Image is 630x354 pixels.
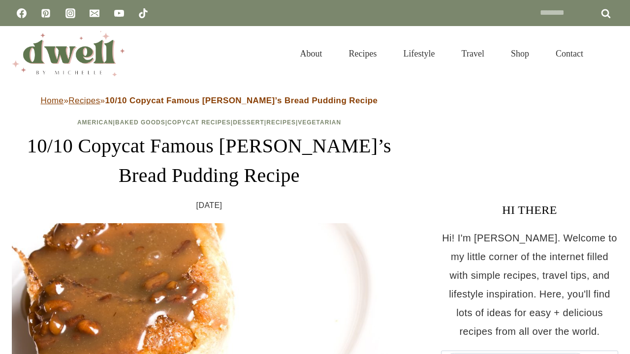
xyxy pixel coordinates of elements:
[298,119,341,126] a: Vegetarian
[336,36,390,71] a: Recipes
[133,3,153,23] a: TikTok
[109,3,129,23] a: YouTube
[287,36,336,71] a: About
[441,201,618,219] h3: HI THERE
[196,198,222,213] time: [DATE]
[498,36,542,71] a: Shop
[41,96,64,105] a: Home
[287,36,597,71] nav: Primary Navigation
[12,31,125,76] img: DWELL by michelle
[266,119,296,126] a: Recipes
[233,119,264,126] a: Dessert
[448,36,498,71] a: Travel
[390,36,448,71] a: Lifestyle
[36,3,56,23] a: Pinterest
[41,96,378,105] span: » »
[105,96,378,105] strong: 10/10 Copycat Famous [PERSON_NAME]’s Bread Pudding Recipe
[77,119,341,126] span: | | | | |
[601,45,618,62] button: View Search Form
[441,229,618,341] p: Hi! I'm [PERSON_NAME]. Welcome to my little corner of the internet filled with simple recipes, tr...
[167,119,231,126] a: Copycat Recipes
[68,96,100,105] a: Recipes
[77,119,113,126] a: American
[61,3,80,23] a: Instagram
[85,3,104,23] a: Email
[542,36,597,71] a: Contact
[115,119,165,126] a: Baked Goods
[12,3,31,23] a: Facebook
[12,131,407,190] h1: 10/10 Copycat Famous [PERSON_NAME]’s Bread Pudding Recipe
